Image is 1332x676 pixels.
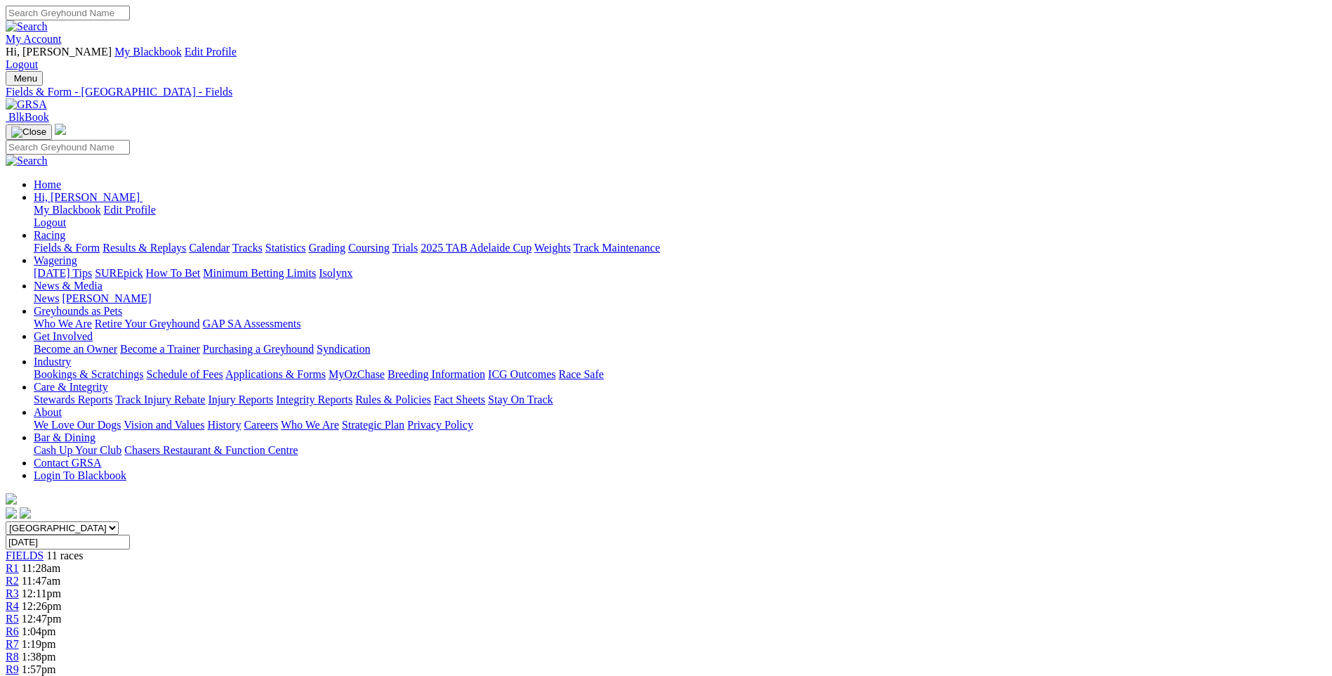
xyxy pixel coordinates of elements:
[34,216,66,228] a: Logout
[55,124,66,135] img: logo-grsa-white.png
[421,242,532,254] a: 2025 TAB Adelaide Cup
[6,86,1326,98] a: Fields & Form - [GEOGRAPHIC_DATA] - Fields
[6,613,19,625] a: R5
[34,381,108,393] a: Care & Integrity
[185,46,237,58] a: Edit Profile
[6,140,130,155] input: Search
[34,343,1326,356] div: Get Involved
[34,469,126,481] a: Login To Blackbook
[34,356,71,368] a: Industry
[22,600,62,612] span: 12:26pm
[6,575,19,587] a: R2
[22,625,56,637] span: 1:04pm
[388,368,485,380] a: Breeding Information
[11,126,46,138] img: Close
[34,343,117,355] a: Become an Owner
[6,663,19,675] a: R9
[407,419,473,431] a: Privacy Policy
[22,663,56,675] span: 1:57pm
[103,242,186,254] a: Results & Replays
[34,368,1326,381] div: Industry
[34,267,1326,280] div: Wagering
[203,267,316,279] a: Minimum Betting Limits
[6,651,19,663] a: R8
[124,419,204,431] a: Vision and Values
[22,638,56,650] span: 1:19pm
[276,394,352,405] a: Integrity Reports
[6,6,130,20] input: Search
[34,431,95,443] a: Bar & Dining
[34,457,101,469] a: Contact GRSA
[95,267,143,279] a: SUREpick
[6,124,52,140] button: Toggle navigation
[6,562,19,574] a: R1
[189,242,230,254] a: Calendar
[6,638,19,650] a: R7
[6,550,44,561] a: FIELDS
[34,318,92,330] a: Who We Are
[309,242,345,254] a: Grading
[6,46,112,58] span: Hi, [PERSON_NAME]
[146,368,223,380] a: Schedule of Fees
[208,394,273,405] a: Injury Reports
[34,305,122,317] a: Greyhounds as Pets
[104,204,156,216] a: Edit Profile
[488,368,555,380] a: ICG Outcomes
[6,587,19,599] span: R3
[488,394,553,405] a: Stay On Track
[34,191,143,203] a: Hi, [PERSON_NAME]
[6,20,48,33] img: Search
[6,46,1326,71] div: My Account
[392,242,418,254] a: Trials
[6,535,130,550] input: Select date
[232,242,263,254] a: Tracks
[225,368,326,380] a: Applications & Forms
[34,394,112,405] a: Stewards Reports
[34,292,59,304] a: News
[6,98,47,111] img: GRSA
[146,267,201,279] a: How To Bet
[34,242,100,254] a: Fields & Form
[342,419,404,431] a: Strategic Plan
[22,575,60,587] span: 11:47am
[34,229,65,241] a: Racing
[34,204,1326,229] div: Hi, [PERSON_NAME]
[6,111,49,123] a: BlkBook
[115,394,205,405] a: Track Injury Rebate
[34,419,1326,431] div: About
[34,292,1326,305] div: News & Media
[558,368,603,380] a: Race Safe
[329,368,385,380] a: MyOzChase
[34,191,140,203] span: Hi, [PERSON_NAME]
[22,562,60,574] span: 11:28am
[34,318,1326,330] div: Greyhounds as Pets
[22,587,61,599] span: 12:11pm
[348,242,390,254] a: Coursing
[34,444,1326,457] div: Bar & Dining
[120,343,200,355] a: Become a Trainer
[34,394,1326,406] div: Care & Integrity
[6,600,19,612] a: R4
[317,343,370,355] a: Syndication
[203,343,314,355] a: Purchasing a Greyhound
[34,330,93,342] a: Get Involved
[20,507,31,519] img: twitter.svg
[34,267,92,279] a: [DATE] Tips
[34,204,101,216] a: My Blackbook
[34,368,143,380] a: Bookings & Scratchings
[8,111,49,123] span: BlkBook
[207,419,241,431] a: History
[203,318,301,330] a: GAP SA Assessments
[434,394,485,405] a: Fact Sheets
[574,242,660,254] a: Track Maintenance
[34,254,77,266] a: Wagering
[34,242,1326,254] div: Racing
[355,394,431,405] a: Rules & Policies
[62,292,151,304] a: [PERSON_NAME]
